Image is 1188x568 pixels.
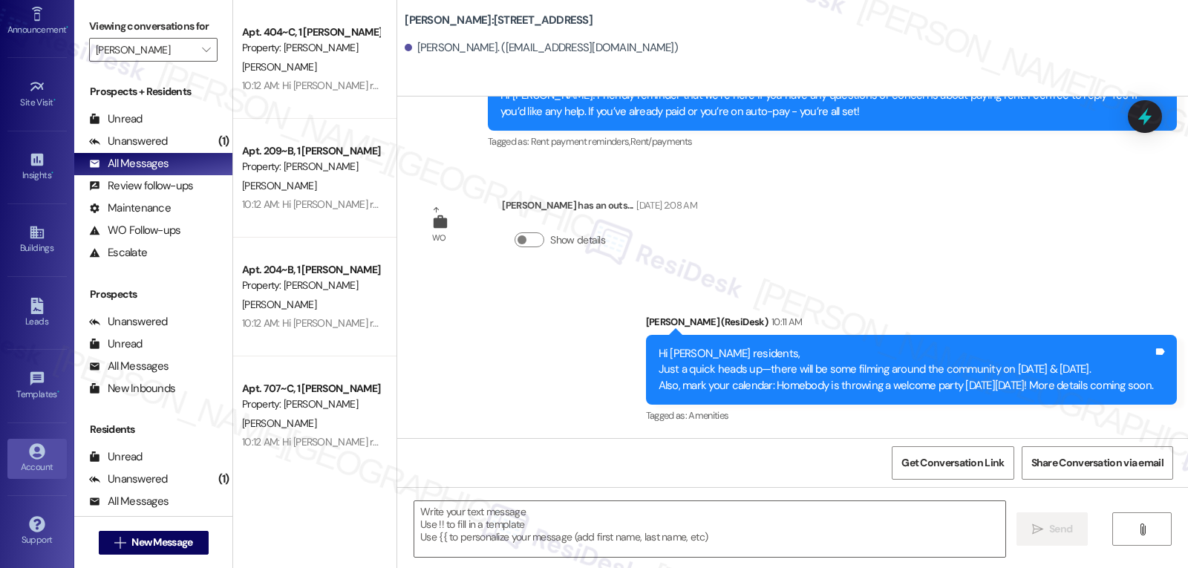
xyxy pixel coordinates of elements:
div: Unread [89,449,143,465]
b: [PERSON_NAME]: [STREET_ADDRESS] [405,13,593,28]
button: New Message [99,531,209,555]
span: Get Conversation Link [901,455,1004,471]
i:  [114,537,125,549]
div: 10:11 AM [768,314,803,330]
a: Site Visit • [7,74,67,114]
div: Unread [89,336,143,352]
div: Hi [PERSON_NAME] residents, Just a quick heads up—there will be some filming around the community... [659,346,1154,394]
span: Amenities [688,409,728,422]
span: Send [1049,521,1072,537]
span: [PERSON_NAME] [242,417,316,430]
div: Escalate [89,245,147,261]
div: [PERSON_NAME]. ([EMAIL_ADDRESS][DOMAIN_NAME]) [405,40,678,56]
span: [PERSON_NAME] [242,179,316,192]
div: WO [432,230,446,246]
div: Unanswered [89,471,168,487]
div: Tagged as: [646,405,1178,426]
input: All communities [96,38,194,62]
div: Residents [74,422,232,437]
div: Property: [PERSON_NAME] [242,159,379,174]
a: Insights • [7,147,67,187]
div: (1) [215,468,233,491]
div: New Inbounds [89,381,175,396]
a: Templates • [7,366,67,406]
div: Prospects + Residents [74,84,232,99]
span: • [53,95,56,105]
div: Apt. 707~C, 1 [PERSON_NAME] [242,381,379,396]
button: Share Conversation via email [1022,446,1173,480]
div: All Messages [89,156,169,172]
div: All Messages [89,494,169,509]
div: Apt. 404~C, 1 [PERSON_NAME] [242,25,379,40]
div: WO Follow-ups [89,223,180,238]
label: Viewing conversations for [89,15,218,38]
div: [PERSON_NAME] (ResiDesk) [646,314,1178,335]
a: Buildings [7,220,67,260]
button: Send [1016,512,1089,546]
div: Property: [PERSON_NAME] [242,40,379,56]
div: Unanswered [89,134,168,149]
span: Share Conversation via email [1031,455,1163,471]
div: [PERSON_NAME] has an outs... [502,198,697,218]
span: Rent payment reminders , [531,135,630,148]
a: Support [7,512,67,552]
span: • [57,387,59,397]
i:  [1032,523,1043,535]
div: Apt. 209~B, 1 [PERSON_NAME] [242,143,379,159]
div: Apt. 204~B, 1 [PERSON_NAME] [242,262,379,278]
div: Property: [PERSON_NAME] [242,396,379,412]
div: All Messages [89,359,169,374]
div: Unanswered [89,314,168,330]
span: [PERSON_NAME] [242,298,316,311]
span: [PERSON_NAME] [242,60,316,74]
div: Property: [PERSON_NAME] [242,278,379,293]
span: New Message [131,535,192,550]
span: • [66,22,68,33]
span: • [51,168,53,178]
button: Get Conversation Link [892,446,1014,480]
div: Review follow-ups [89,178,193,194]
div: [DATE] 2:08 AM [633,198,697,213]
a: Leads [7,293,67,333]
div: (1) [215,130,233,153]
a: Account [7,439,67,479]
i:  [202,44,210,56]
label: Show details [550,232,605,248]
div: Prospects [74,287,232,302]
div: Maintenance [89,200,171,216]
div: Unread [89,111,143,127]
span: Rent/payments [630,135,693,148]
div: Tagged as: [488,131,1177,152]
i:  [1137,523,1148,535]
